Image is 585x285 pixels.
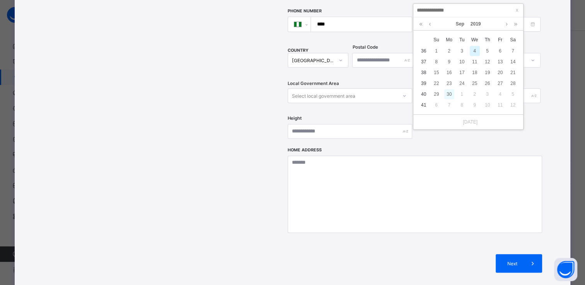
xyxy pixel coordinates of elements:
div: 23 [444,78,454,88]
div: 1 [432,46,442,56]
div: 6 [432,100,442,110]
a: Sep [453,17,467,31]
td: September 6, 2019 [494,46,507,56]
label: Height [288,115,302,121]
div: 2 [444,46,454,56]
div: 5 [508,89,518,99]
td: September 12, 2019 [481,56,494,67]
div: 11 [495,100,505,110]
td: 38 [417,67,430,78]
div: 3 [457,46,467,56]
td: September 25, 2019 [468,78,481,89]
span: Next [501,261,524,266]
div: 15 [432,68,442,78]
td: October 4, 2019 [494,89,507,100]
td: September 21, 2019 [507,67,519,78]
td: September 13, 2019 [494,56,507,67]
div: 19 [483,68,493,78]
div: 22 [432,78,442,88]
div: 17 [457,68,467,78]
div: 26 [483,78,493,88]
span: Local Government Area [288,81,339,86]
div: 21 [508,68,518,78]
div: 1 [457,89,467,99]
td: September 19, 2019 [481,67,494,78]
td: October 11, 2019 [494,100,507,110]
td: September 17, 2019 [455,67,468,78]
div: 9 [470,100,480,110]
td: September 11, 2019 [468,56,481,67]
div: Select local government area [292,88,355,103]
th: Fri [494,34,507,46]
div: 24 [457,78,467,88]
td: September 1, 2019 [430,46,443,56]
td: September 7, 2019 [507,46,519,56]
div: 8 [457,100,467,110]
td: October 9, 2019 [468,100,481,110]
td: September 3, 2019 [455,46,468,56]
td: September 28, 2019 [507,78,519,89]
div: 28 [508,78,518,88]
div: 27 [495,78,505,88]
span: Su [430,36,443,43]
td: September 27, 2019 [494,78,507,89]
a: Next month (PageDown) [504,17,510,31]
td: 41 [417,100,430,110]
td: October 10, 2019 [481,100,494,110]
td: 37 [417,56,430,67]
td: September 29, 2019 [430,89,443,100]
span: Tu [455,36,468,43]
td: October 8, 2019 [455,100,468,110]
td: October 3, 2019 [481,89,494,100]
div: 11 [470,57,480,67]
div: 30 [444,89,454,99]
label: Phone Number [288,8,322,14]
td: September 10, 2019 [455,56,468,67]
span: COUNTRY [288,48,309,53]
label: Home Address [288,148,322,153]
div: 18 [470,68,480,78]
td: September 26, 2019 [481,78,494,89]
td: September 9, 2019 [443,56,455,67]
td: September 16, 2019 [443,67,455,78]
div: 12 [508,100,518,110]
td: September 5, 2019 [481,46,494,56]
div: 29 [432,89,442,99]
div: 13 [495,57,505,67]
th: Sat [507,34,519,46]
td: September 14, 2019 [507,56,519,67]
td: September 15, 2019 [430,67,443,78]
td: September 18, 2019 [468,67,481,78]
td: October 1, 2019 [455,89,468,100]
a: Last year (Control + left) [417,17,425,31]
div: 4 [495,89,505,99]
div: 2 [470,89,480,99]
td: September 22, 2019 [430,78,443,89]
div: 25 [470,78,480,88]
a: 2019 [467,17,484,31]
a: Previous month (PageUp) [427,17,433,31]
th: Sun [430,34,443,46]
a: Next year (Control + right) [512,17,519,31]
td: September 30, 2019 [443,89,455,100]
th: Thu [481,34,494,46]
td: September 8, 2019 [430,56,443,67]
td: October 5, 2019 [507,89,519,100]
td: 36 [417,46,430,56]
div: 9 [444,57,454,67]
th: Tue [455,34,468,46]
td: October 6, 2019 [430,100,443,110]
span: Fr [494,36,507,43]
div: 12 [483,57,493,67]
th: Mon [443,34,455,46]
div: 6 [495,46,505,56]
td: September 24, 2019 [455,78,468,89]
span: Sa [507,36,519,43]
span: We [468,36,481,43]
div: 8 [432,57,442,67]
div: 20 [495,68,505,78]
td: 40 [417,89,430,100]
td: October 2, 2019 [468,89,481,100]
div: 10 [457,57,467,67]
td: October 12, 2019 [507,100,519,110]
